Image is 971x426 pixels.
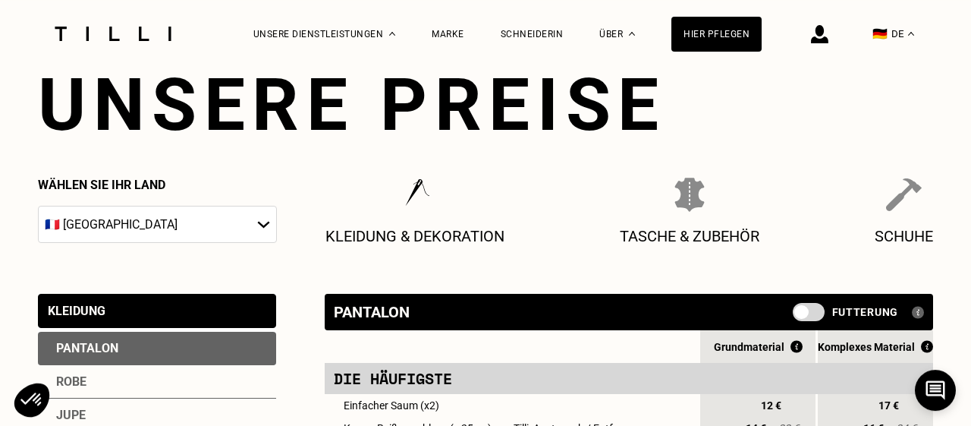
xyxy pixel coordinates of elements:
div: Komplexes Material [818,340,933,353]
img: Tilli Schneiderdienst Logo [49,27,177,41]
img: Was ist ein Futter? [912,306,924,319]
p: Kleidung & Dekoration [325,227,504,245]
a: Hier pflegen [671,17,762,52]
div: Robe [38,365,276,399]
span: 🇩🇪 [872,27,888,41]
img: Dropdown-Menü [389,32,395,36]
div: Grundmaterial [700,340,815,353]
h1: Unsere Preise [38,62,933,147]
img: Schuhe [886,178,921,212]
td: Die häufigste [325,363,698,394]
p: Schuhe [875,227,933,245]
span: 17 € [875,399,902,412]
td: Einfacher Saum (x2) [325,394,698,417]
img: Was ist der Reparaturbonus? [790,340,803,353]
a: Schneiderin [501,29,564,39]
a: Marke [432,29,464,39]
img: Anmelde-Icon [811,25,828,43]
img: Qu'est ce que le Bonus Réparation ? [921,340,933,353]
div: Pantalon [38,332,276,365]
div: Pantalon [334,303,410,321]
p: Tasche & Zubehör [620,227,759,245]
div: Kleidung [48,304,105,318]
img: menu déroulant [908,32,914,36]
img: Dropdown-Menü Über [629,32,635,36]
img: Tasche & Zubehör [674,178,705,212]
span: Futterung [832,306,898,318]
p: Wählen Sie Ihr Land [38,178,277,192]
img: Kleidung & Dekoration [398,178,432,212]
span: 12 € [757,399,784,412]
